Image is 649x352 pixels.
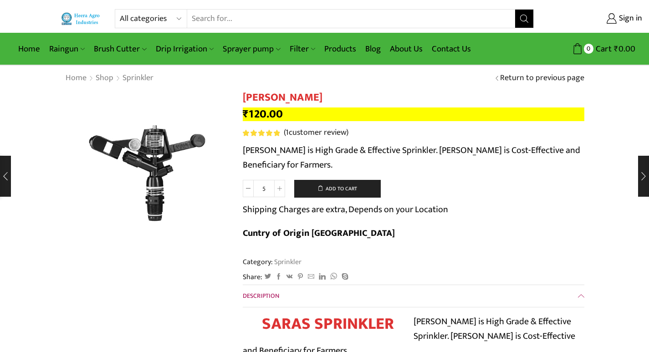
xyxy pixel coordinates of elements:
[243,272,262,282] span: Share:
[218,38,285,60] a: Sprayer pump
[187,10,516,28] input: Search for...
[243,130,280,136] div: Rated 5.00 out of 5
[243,291,279,301] span: Description
[614,42,635,56] bdi: 0.00
[584,44,593,53] span: 0
[65,72,87,84] a: Home
[243,130,280,136] span: Rated out of 5 based on customer rating
[122,72,154,84] a: Sprinkler
[95,72,114,84] a: Shop
[151,38,218,60] a: Drip Irrigation
[45,38,89,60] a: Raingun
[243,285,584,307] a: Description
[273,256,302,268] a: Sprinkler
[262,310,394,337] strong: SARAS SPRINKLER
[254,180,274,197] input: Product quantity
[361,38,385,60] a: Blog
[243,91,584,104] h1: [PERSON_NAME]
[385,38,427,60] a: About Us
[547,10,642,27] a: Sign in
[243,225,395,241] b: Cuntry of Origin [GEOGRAPHIC_DATA]
[243,105,249,123] span: ₹
[89,38,151,60] a: Brush Cutter
[243,257,302,267] span: Category:
[500,72,584,84] a: Return to previous page
[320,38,361,60] a: Products
[286,126,289,139] span: 1
[243,105,283,123] bdi: 120.00
[14,38,45,60] a: Home
[65,72,154,84] nav: Breadcrumb
[243,202,448,217] p: Shipping Charges are extra, Depends on your Location
[593,43,612,55] span: Cart
[614,42,618,56] span: ₹
[617,13,642,25] span: Sign in
[284,127,348,139] a: (1customer review)
[243,130,281,136] span: 1
[285,38,320,60] a: Filter
[543,41,635,57] a: 0 Cart ₹0.00
[427,38,475,60] a: Contact Us
[243,143,584,172] p: [PERSON_NAME] is High Grade & Effective Sprinkler. [PERSON_NAME] is Cost-Effective and Beneficiar...
[294,180,381,198] button: Add to cart
[515,10,533,28] button: Search button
